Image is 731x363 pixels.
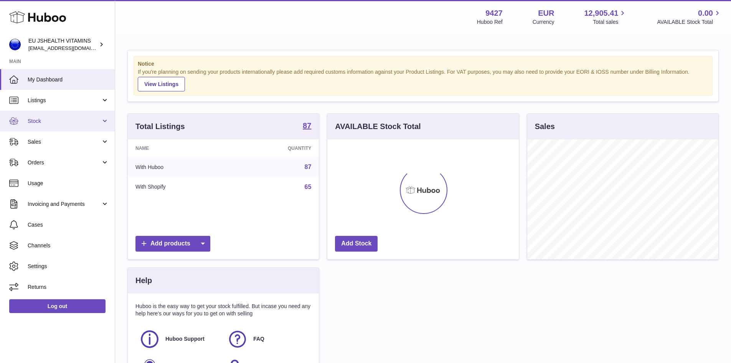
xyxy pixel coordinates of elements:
[138,77,185,91] a: View Listings
[28,263,109,270] span: Settings
[28,242,109,249] span: Channels
[28,201,101,208] span: Invoicing and Payments
[485,8,503,18] strong: 9427
[128,177,231,197] td: With Shopify
[135,275,152,286] h3: Help
[28,76,109,83] span: My Dashboard
[135,236,210,252] a: Add products
[28,180,109,187] span: Usage
[593,18,627,26] span: Total sales
[533,18,554,26] div: Currency
[128,157,231,177] td: With Huboo
[28,221,109,229] span: Cases
[303,122,311,131] a: 87
[303,122,311,129] strong: 87
[165,335,205,343] span: Huboo Support
[335,236,378,252] a: Add Stock
[135,303,311,317] p: Huboo is the easy way to get your stock fulfilled. But incase you need any help here's our ways f...
[305,184,312,190] a: 65
[227,329,307,350] a: FAQ
[584,8,618,18] span: 12,905.41
[135,121,185,132] h3: Total Listings
[139,329,219,350] a: Huboo Support
[28,138,101,146] span: Sales
[128,139,231,157] th: Name
[28,45,113,51] span: [EMAIL_ADDRESS][DOMAIN_NAME]
[657,8,722,26] a: 0.00 AVAILABLE Stock Total
[28,283,109,291] span: Returns
[305,164,312,170] a: 87
[9,299,106,313] a: Log out
[138,60,708,68] strong: Notice
[253,335,264,343] span: FAQ
[657,18,722,26] span: AVAILABLE Stock Total
[138,68,708,91] div: If you're planning on sending your products internationally please add required customs informati...
[28,159,101,166] span: Orders
[28,37,97,52] div: EU JSHEALTH VITAMINS
[538,8,554,18] strong: EUR
[477,18,503,26] div: Huboo Ref
[231,139,319,157] th: Quantity
[584,8,627,26] a: 12,905.41 Total sales
[535,121,555,132] h3: Sales
[28,118,101,125] span: Stock
[335,121,421,132] h3: AVAILABLE Stock Total
[9,39,21,50] img: internalAdmin-9427@internal.huboo.com
[28,97,101,104] span: Listings
[698,8,713,18] span: 0.00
